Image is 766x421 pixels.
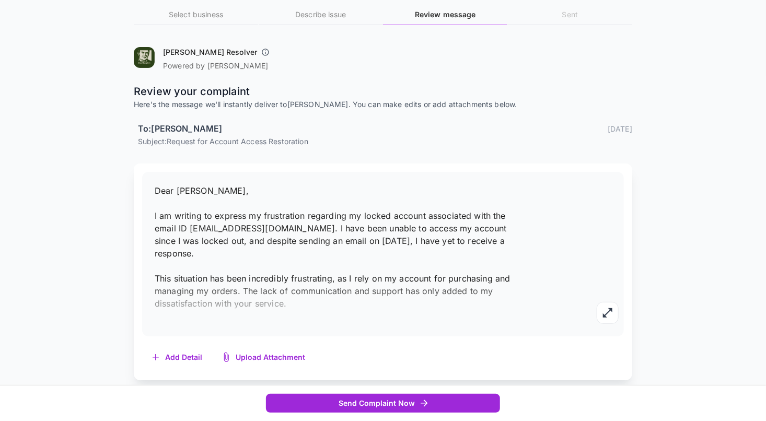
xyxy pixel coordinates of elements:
h6: Review message [383,9,507,20]
button: Upload Attachment [213,347,316,368]
span: Dear [PERSON_NAME], I am writing to express my frustration regarding my locked account associated... [155,185,510,334]
h6: Sent [508,9,632,20]
img: Dan Murphy's [134,47,155,68]
p: Subject: Request for Account Access Restoration [138,136,632,147]
p: Review your complaint [134,84,632,99]
h6: Describe issue [259,9,383,20]
h6: Select business [134,9,258,20]
button: Add Detail [142,347,213,368]
h6: [PERSON_NAME] Resolver [163,47,257,57]
button: Send Complaint Now [266,394,500,413]
p: [DATE] [608,123,632,134]
p: Powered by [PERSON_NAME] [163,61,274,71]
p: Here's the message we'll instantly deliver to [PERSON_NAME] . You can make edits or add attachmen... [134,99,632,110]
span: ... [344,323,352,334]
h6: To: [PERSON_NAME] [138,122,222,136]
